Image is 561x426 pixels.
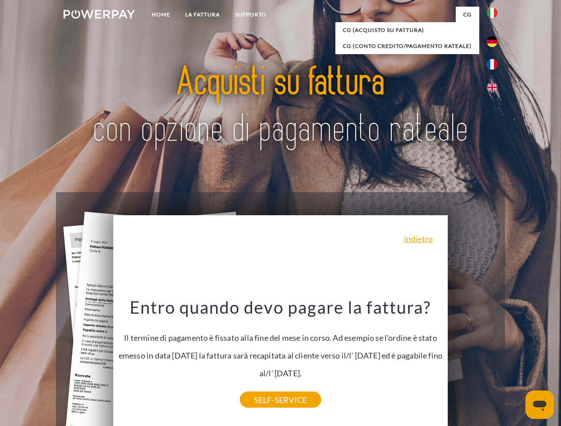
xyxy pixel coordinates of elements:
[487,59,497,70] img: fr
[525,390,554,419] iframe: Pulsante per aprire la finestra di messaggistica
[456,7,479,23] a: CG
[227,7,274,23] a: Supporto
[240,392,321,408] a: SELF-SERVICE
[144,7,178,23] a: Home
[335,22,479,38] a: CG (Acquisto su fattura)
[85,43,476,170] img: title-powerpay_it.svg
[119,296,443,318] h3: Entro quando devo pagare la fattura?
[487,82,497,93] img: en
[487,36,497,47] img: de
[178,7,227,23] a: LA FATTURA
[404,235,433,243] a: indietro
[64,10,135,19] img: logo-powerpay-white.svg
[119,296,443,400] div: Il termine di pagamento è fissato alla fine del mese in corso. Ad esempio se l'ordine è stato eme...
[487,8,497,18] img: it
[335,38,479,54] a: CG (Conto Credito/Pagamento rateale)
